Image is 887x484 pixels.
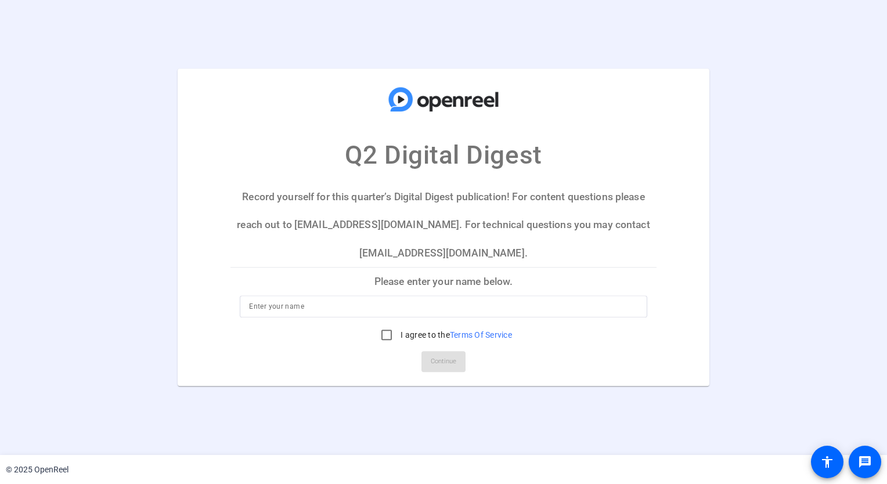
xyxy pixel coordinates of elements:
[6,464,68,476] div: © 2025 OpenReel
[230,268,656,295] p: Please enter your name below.
[345,136,542,174] p: Q2 Digital Digest
[450,331,512,340] a: Terms Of Service
[858,455,872,469] mat-icon: message
[820,455,834,469] mat-icon: accessibility
[398,330,512,341] label: I agree to the
[230,183,656,267] p: Record yourself for this quarter’s Digital Digest publication! For content questions please reach...
[249,300,637,314] input: Enter your name
[385,80,502,118] img: company-logo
